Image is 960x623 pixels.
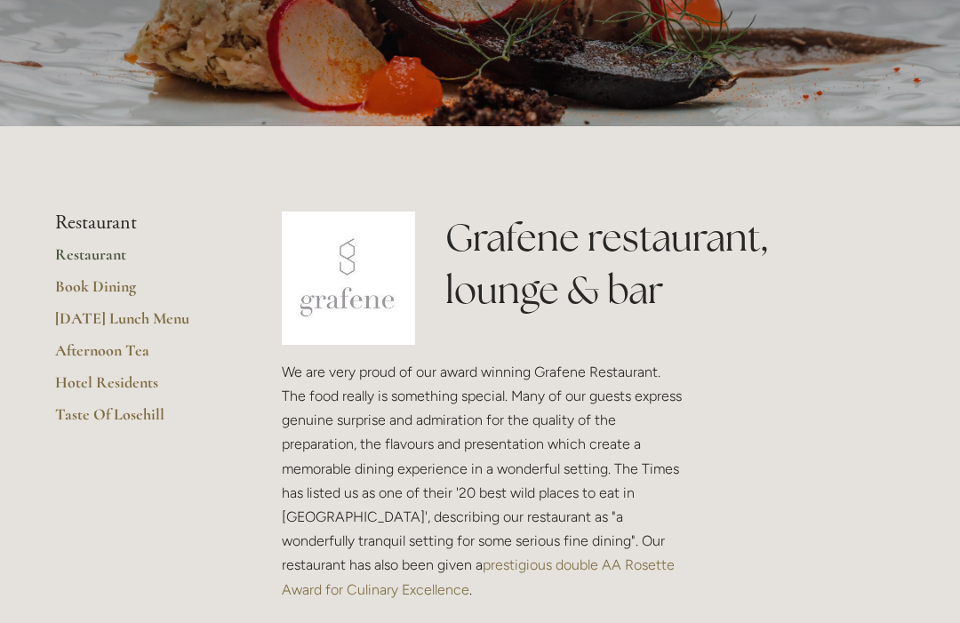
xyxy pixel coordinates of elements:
a: Restaurant [55,244,225,276]
p: We are very proud of our award winning Grafene Restaurant. The food really is something special. ... [282,360,687,602]
a: [DATE] Lunch Menu [55,308,225,340]
img: grafene.jpg [282,212,415,345]
li: Restaurant [55,212,225,235]
a: Hotel Residents [55,372,225,404]
h1: Grafene restaurant, lounge & bar [445,212,905,316]
a: prestigious double AA Rosette Award for Culinary Excellence [282,556,678,597]
a: Afternoon Tea [55,340,225,372]
a: Book Dining [55,276,225,308]
a: Taste Of Losehill [55,404,225,436]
